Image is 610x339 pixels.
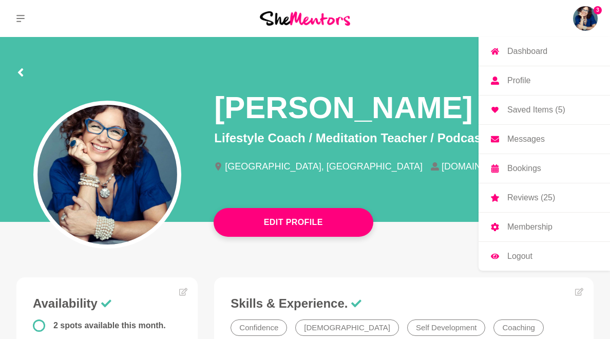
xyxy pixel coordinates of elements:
[507,223,552,231] p: Membership
[507,106,565,114] p: Saved Items (5)
[507,194,555,202] p: Reviews (25)
[507,77,530,85] p: Profile
[507,47,547,55] p: Dashboard
[507,135,545,143] p: Messages
[53,321,166,330] span: 2 spots available this month.
[573,6,598,31] img: Amanda Ewin
[214,208,373,237] button: Edit Profile
[507,164,541,173] p: Bookings
[479,125,610,154] a: Messages
[260,11,350,25] img: She Mentors Logo
[214,162,431,171] li: [GEOGRAPHIC_DATA], [GEOGRAPHIC_DATA]
[431,162,524,171] li: [DOMAIN_NAME]
[479,37,610,66] a: Dashboard
[214,129,594,147] p: Lifestyle Coach / Meditation Teacher / Podcaster / Speaker
[479,154,610,183] a: Bookings
[33,296,181,311] h3: Availability
[479,183,610,212] a: Reviews (25)
[479,96,610,124] a: Saved Items (5)
[231,296,577,311] h3: Skills & Experience.
[594,6,602,14] span: 3
[214,88,472,127] h1: [PERSON_NAME]
[507,252,532,260] p: Logout
[573,6,598,31] a: Amanda Ewin3DashboardProfileSaved Items (5)MessagesBookingsReviews (25)MembershipLogout
[479,66,610,95] a: Profile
